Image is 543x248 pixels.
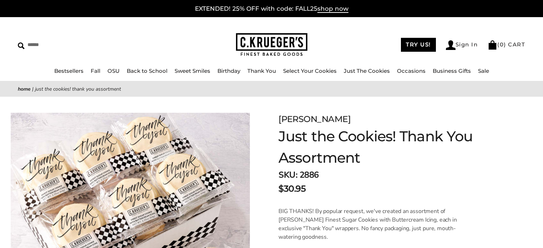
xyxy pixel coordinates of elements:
a: Back to School [127,67,167,74]
span: $30.95 [278,182,306,195]
span: Just the Cookies! Thank You Assortment [35,86,121,92]
span: 2886 [300,169,319,181]
a: Select Your Cookies [283,67,337,74]
a: Sweet Smiles [175,67,210,74]
span: 0 [500,41,504,48]
a: Sale [478,67,489,74]
span: shop now [317,5,348,13]
a: Bestsellers [54,67,84,74]
a: Birthday [217,67,240,74]
a: Sign In [446,40,478,50]
a: TRY US! [401,38,436,52]
img: Bag [488,40,497,50]
a: Thank You [247,67,276,74]
input: Search [18,39,138,50]
h1: Just the Cookies! Thank You Assortment [278,126,506,168]
div: [PERSON_NAME] [278,113,506,126]
p: BIG THANKS! By popular request, we've created an assortment of [PERSON_NAME] Finest Sugar Cookies... [278,207,474,241]
a: Occasions [397,67,426,74]
a: OSU [107,67,120,74]
nav: breadcrumbs [18,85,525,93]
a: EXTENDED! 25% OFF with code: FALL25shop now [195,5,348,13]
a: Home [18,86,31,92]
a: Business Gifts [433,67,471,74]
a: Fall [91,67,100,74]
img: C.KRUEGER'S [236,33,307,56]
a: (0) CART [488,41,525,48]
a: Just The Cookies [344,67,390,74]
span: | [32,86,34,92]
strong: SKU: [278,169,297,181]
img: Account [446,40,456,50]
img: Search [18,42,25,49]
